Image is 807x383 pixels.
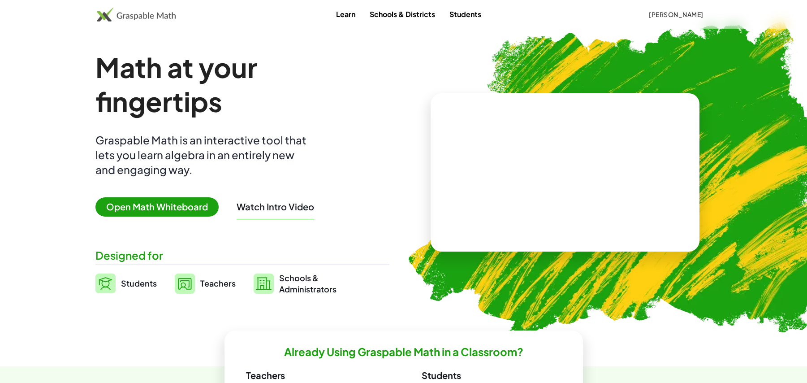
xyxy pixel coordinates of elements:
[279,272,337,295] span: Schools & Administrators
[642,6,711,22] button: [PERSON_NAME]
[329,6,363,22] a: Learn
[237,201,314,213] button: Watch Intro Video
[95,133,311,177] div: Graspable Math is an interactive tool that lets you learn algebra in an entirely new and engaging...
[284,345,523,359] h2: Already Using Graspable Math in a Classroom?
[121,278,157,288] span: Students
[442,6,488,22] a: Students
[422,370,561,381] h3: Students
[254,272,337,295] a: Schools &Administrators
[95,197,219,217] span: Open Math Whiteboard
[498,139,632,206] video: What is this? This is dynamic math notation. Dynamic math notation plays a central role in how Gr...
[95,274,116,293] img: svg%3e
[95,203,226,212] a: Open Math Whiteboard
[649,10,703,18] span: [PERSON_NAME]
[175,272,236,295] a: Teachers
[200,278,236,288] span: Teachers
[95,248,389,263] div: Designed for
[363,6,442,22] a: Schools & Districts
[95,50,380,118] h1: Math at your fingertips
[95,272,157,295] a: Students
[246,370,386,381] h3: Teachers
[175,274,195,294] img: svg%3e
[254,274,274,294] img: svg%3e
